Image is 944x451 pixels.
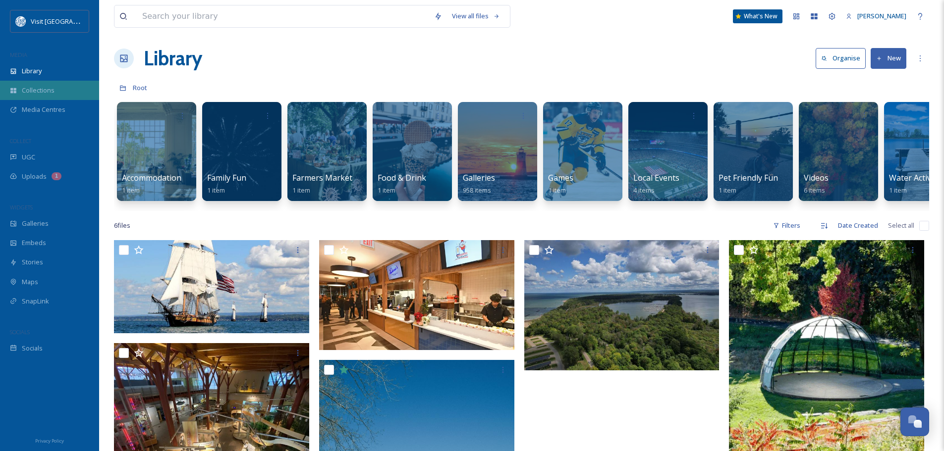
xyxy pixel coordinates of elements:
span: Collections [22,86,55,95]
span: 4 items [633,186,655,195]
a: Accommodation1 item [122,173,181,195]
button: New [871,48,906,68]
span: Pet Friendly Fun [719,172,778,183]
a: Pet Friendly Fun1 item [719,173,778,195]
span: Uploads [22,172,47,181]
div: Date Created [833,216,883,235]
div: 1 [52,172,61,180]
span: Accommodation [122,172,181,183]
button: Open Chat [900,407,929,436]
a: Privacy Policy [35,434,64,446]
span: 1 item [889,186,907,195]
span: Privacy Policy [35,438,64,444]
a: Local Events4 items [633,173,679,195]
span: 1 item [207,186,225,195]
a: Videos6 items [804,173,829,195]
img: 143276290_10157851727008639_4313502851707378313_n.jpg [114,240,309,333]
span: Root [133,83,147,92]
span: WIDGETS [10,203,33,211]
a: Farmers Market1 item [292,173,352,195]
span: Stories [22,257,43,267]
span: Select all [888,221,914,230]
a: [PERSON_NAME] [841,6,911,26]
span: Maps [22,277,38,287]
span: 6 items [804,186,825,195]
span: 1 item [122,186,140,195]
span: [PERSON_NAME] [857,11,906,20]
span: Embeds [22,238,46,248]
span: COLLECT [10,137,31,145]
span: Library [22,66,42,76]
input: Search your library [137,5,429,27]
a: Games1 item [548,173,573,195]
span: Galleries [22,219,49,228]
a: Organise [816,48,871,68]
button: Organise [816,48,866,68]
img: pres_park_photo.jpeg [524,240,720,370]
a: Library [144,44,202,73]
a: Food & Drink1 item [378,173,426,195]
span: SOCIALS [10,328,30,336]
a: Family Fun1 item [207,173,246,195]
a: View all files [447,6,505,26]
span: 1 item [719,186,736,195]
span: Farmers Market [292,172,352,183]
div: Filters [768,216,805,235]
a: Galleries958 items [463,173,495,195]
span: 6 file s [114,221,130,230]
span: 1 item [548,186,566,195]
span: Media Centres [22,105,65,114]
span: Videos [804,172,829,183]
span: 1 item [292,186,310,195]
span: SnapLink [22,297,49,306]
span: Socials [22,344,43,353]
span: Visit [GEOGRAPHIC_DATA] [31,16,108,26]
span: Galleries [463,172,495,183]
span: UGC [22,152,35,162]
span: MEDIA [10,51,27,58]
span: Family Fun [207,172,246,183]
span: Games [548,172,573,183]
span: Food & Drink [378,172,426,183]
span: 1 item [378,186,395,195]
a: What's New [733,9,782,23]
span: Local Events [633,172,679,183]
img: download%20%281%29.png [16,16,26,26]
a: Root [133,82,147,94]
img: 05d9797d-73d4-4ed3-87df-e787b87904e1-p3Foodhall111821.webp [319,240,514,350]
span: 958 items [463,186,491,195]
